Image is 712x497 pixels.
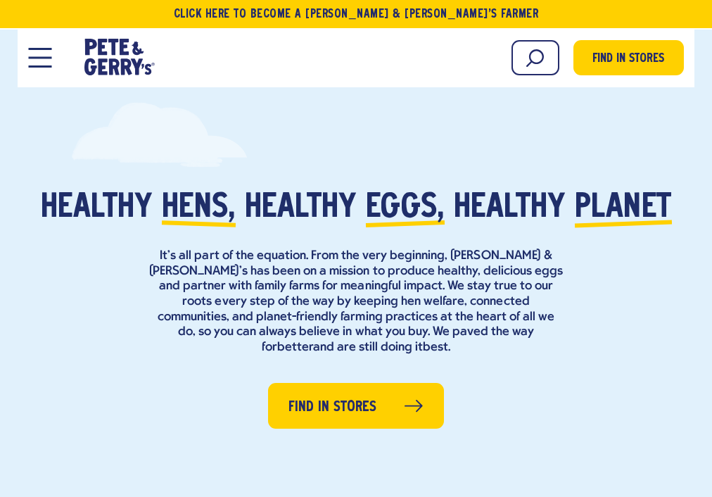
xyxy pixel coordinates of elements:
[366,187,445,229] span: eggs,
[148,249,564,355] p: It’s all part of the equation. From the very beginning, [PERSON_NAME] & [PERSON_NAME]’s has been ...
[268,383,444,429] a: Find in Stores
[573,40,684,75] a: Find in Stores
[454,187,566,229] span: healthy
[41,187,153,229] span: Healthy
[277,341,313,354] strong: better
[162,187,236,229] span: hens,
[575,187,672,229] span: planet
[511,40,559,75] input: Search
[28,48,51,68] button: Open Mobile Menu Modal Dialog
[245,187,357,229] span: healthy
[592,50,664,69] span: Find in Stores
[423,341,448,354] strong: best
[288,396,376,418] span: Find in Stores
